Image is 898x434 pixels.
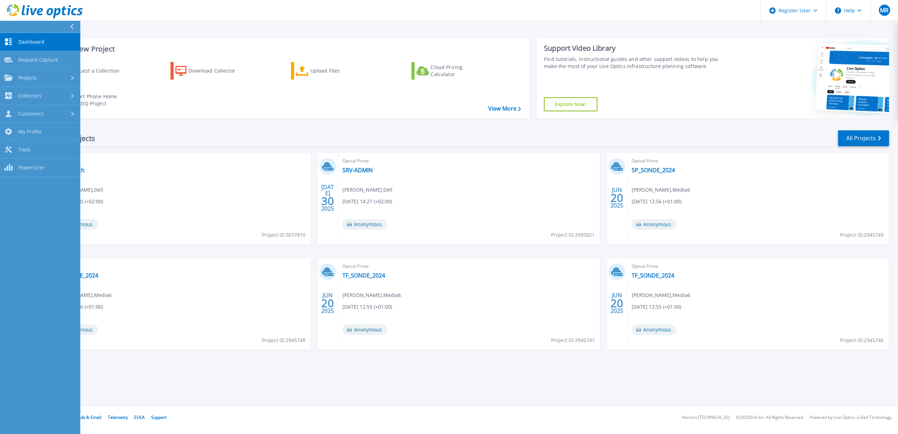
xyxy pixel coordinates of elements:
span: Project ID: 2945747 [551,336,595,344]
div: JUN 2025 [610,185,624,211]
span: 30 [321,198,334,204]
span: My Profile [18,129,42,135]
span: [DATE] 14:27 (+02:00) [342,198,392,205]
a: Ads & Email [78,414,101,420]
a: AM_SONDE_2024 [53,272,98,279]
div: Support Video Library [544,44,726,53]
div: JUN 2025 [610,290,624,316]
span: Optical Prime [342,157,596,165]
span: [PERSON_NAME] , Dell [342,186,392,194]
span: Project ID: 2945746 [840,336,884,344]
div: Find tutorials, instructional guides and other support videos to help you make the most of your L... [544,56,726,70]
div: Cloud Pricing Calculator [431,64,487,78]
li: Version: [TECHNICAL_ID] [682,415,730,420]
span: 20 [611,195,623,201]
span: Optical Prime [342,262,596,270]
span: [PERSON_NAME] , Media6 [53,291,112,299]
span: [PERSON_NAME] , Media6 [632,186,690,194]
div: [DATE] 2025 [321,185,334,211]
span: [DATE] 12:55 (+01:00) [632,303,681,311]
div: Request a Collection [70,64,126,78]
span: Optical Prime [53,262,306,270]
span: Request Capture [18,57,58,63]
span: [DATE] 12:56 (+01:00) [632,198,681,205]
span: Project ID: 2945749 [840,231,884,239]
a: Telemetry [108,414,128,420]
span: Tools [18,147,31,153]
span: Dashboard [18,39,44,45]
a: View More [488,105,521,112]
span: Anonymous [632,219,676,230]
span: Project ID: 2995821 [551,231,595,239]
a: TF_SONDE_2024 [632,272,674,279]
div: Upload Files [310,64,367,78]
a: Cloud Pricing Calculator [411,62,490,80]
a: All Projects [838,130,889,146]
span: Anonymous [342,219,387,230]
span: Anonymous [342,324,387,335]
span: Optical Prime [632,262,885,270]
a: EULA [134,414,145,420]
a: Request a Collection [50,62,129,80]
div: JUN 2025 [321,290,334,316]
a: Explore Now! [544,97,597,111]
a: Support [151,414,167,420]
span: Projects [18,75,37,81]
a: Download Collector [171,62,249,80]
span: PowerSizer [18,165,44,171]
span: MR [880,7,888,13]
a: SP_SONDE_2024 [632,167,675,174]
a: SRV-ADMIN [342,167,373,174]
li: Powered by Live Optics, a Dell Technology [810,415,892,420]
span: 20 [321,300,334,306]
li: © 2025 Dell Inc. All Rights Reserved [736,415,803,420]
span: Project ID: 3077810 [262,231,305,239]
span: Optical Prime [632,157,885,165]
span: 20 [611,300,623,306]
div: Import Phone Home CloudIQ Project [69,93,124,107]
span: Project ID: 2945748 [262,336,305,344]
span: Anonymous [632,324,676,335]
span: [PERSON_NAME] , Media6 [342,291,401,299]
div: Download Collector [188,64,245,78]
span: [DATE] 12:55 (+01:00) [342,303,392,311]
h3: Start a New Project [50,45,521,53]
a: Upload Files [291,62,370,80]
a: TF_SONDE_2024 [342,272,385,279]
span: Customers [18,111,44,117]
span: [PERSON_NAME] , Media6 [632,291,690,299]
span: Collectors [18,93,42,99]
span: Optical Prime [53,157,306,165]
